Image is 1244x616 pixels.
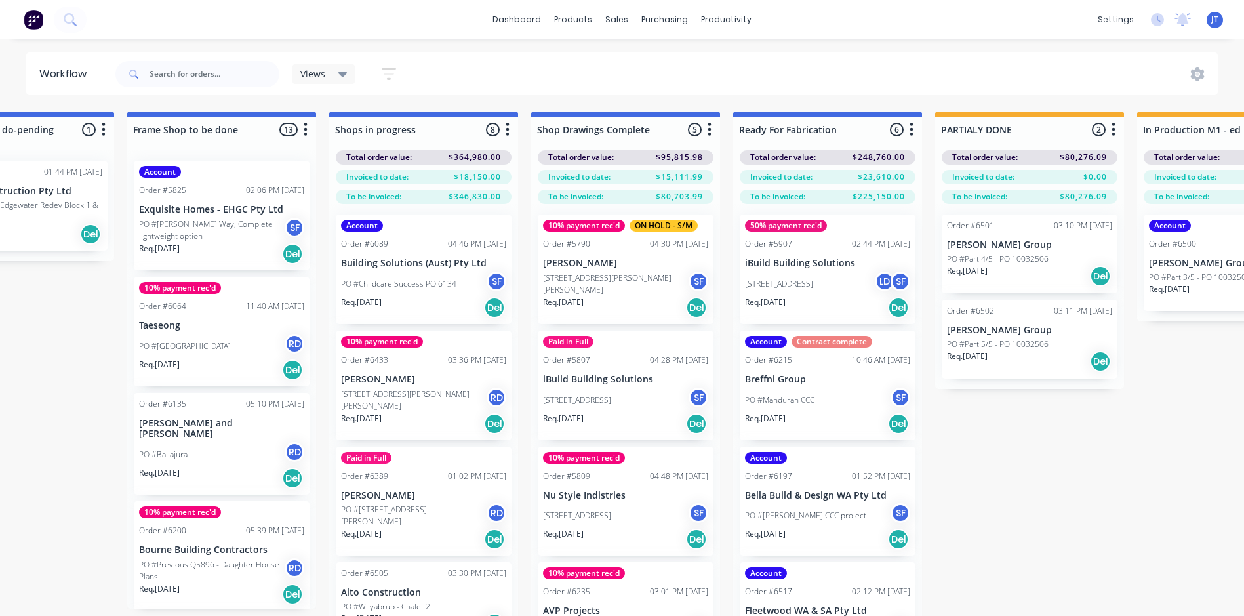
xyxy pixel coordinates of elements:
p: PO #[PERSON_NAME] CCC project [745,510,866,522]
div: purchasing [635,10,694,30]
div: AccountOrder #608904:46 PM [DATE]Building Solutions (Aust) Pty LtdPO #Childcare Success PO 6134SF... [336,215,512,324]
span: Total order value: [1154,152,1220,163]
div: 04:46 PM [DATE] [448,238,506,250]
p: PO #Part 5/5 - PO 10032506 [947,339,1049,350]
span: Total order value: [346,152,412,163]
div: 03:01 PM [DATE] [650,586,708,598]
div: Order #650203:11 PM [DATE][PERSON_NAME] GroupPO #Part 5/5 - PO 10032506Req.[DATE]Del [942,300,1117,379]
div: Del [686,529,707,550]
p: Req. [DATE] [341,297,382,308]
div: SF [689,388,708,407]
div: Del [282,584,303,605]
p: [PERSON_NAME] [543,258,708,269]
div: Order #6517 [745,586,792,598]
div: 50% payment rec'dOrder #590702:44 PM [DATE]iBuild Building Solutions[STREET_ADDRESS]LDSFReq.[DATE... [740,215,915,324]
p: iBuild Building Solutions [745,258,910,269]
p: Req. [DATE] [745,528,786,540]
div: Del [686,297,707,318]
div: Order #6501 [947,220,994,232]
p: [STREET_ADDRESS][PERSON_NAME][PERSON_NAME] [341,388,487,412]
span: Invoiced to date: [346,171,409,183]
div: 10% payment rec'd [139,506,221,518]
p: Req. [DATE] [745,413,786,424]
div: AccountOrder #619701:52 PM [DATE]Bella Build & Design WA Pty LtdPO #[PERSON_NAME] CCC projectSFRe... [740,447,915,556]
div: SF [285,218,304,237]
div: SF [689,503,708,523]
p: PO #[PERSON_NAME] Way, Complete lightweight option [139,218,285,242]
span: $80,276.09 [1060,191,1107,203]
div: 02:06 PM [DATE] [246,184,304,196]
p: Req. [DATE] [139,467,180,479]
div: settings [1091,10,1140,30]
p: [STREET_ADDRESS][PERSON_NAME][PERSON_NAME] [543,272,689,296]
p: [STREET_ADDRESS] [745,278,813,290]
div: 01:52 PM [DATE] [852,470,910,482]
div: Account [745,452,787,464]
p: Req. [DATE] [543,528,584,540]
p: Taeseong [139,320,304,331]
span: $248,760.00 [853,152,905,163]
p: PO #Part 4/5 - PO 10032506 [947,253,1049,265]
span: Total order value: [548,152,614,163]
p: Breffni Group [745,374,910,385]
span: To be invoiced: [1154,191,1209,203]
p: [PERSON_NAME] [341,490,506,501]
div: Order #5809 [543,470,590,482]
span: Invoiced to date: [1154,171,1216,183]
p: Req. [DATE] [543,297,584,308]
div: Order #5807 [543,354,590,366]
div: RD [285,558,304,578]
div: 04:28 PM [DATE] [650,354,708,366]
p: Req. [DATE] [341,413,382,424]
span: Invoiced to date: [548,171,611,183]
p: Req. [DATE] [139,583,180,595]
span: Invoiced to date: [750,171,813,183]
div: RD [487,503,506,523]
p: Bella Build & Design WA Pty Ltd [745,490,910,501]
div: 02:44 PM [DATE] [852,238,910,250]
div: Order #6089 [341,238,388,250]
div: Order #6500 [1149,238,1196,250]
p: Nu Style Indistries [543,490,708,501]
div: Order #6389 [341,470,388,482]
p: PO #Childcare Success PO 6134 [341,278,456,290]
p: [PERSON_NAME] Group [947,239,1112,251]
input: Search for orders... [150,61,279,87]
div: SF [689,272,708,291]
div: 10% payment rec'd [543,452,625,464]
div: 50% payment rec'd [745,220,827,232]
div: Order #5790 [543,238,590,250]
div: Account [745,336,787,348]
div: Order #6200 [139,525,186,537]
div: 10% payment rec'dOrder #643303:36 PM [DATE][PERSON_NAME][STREET_ADDRESS][PERSON_NAME][PERSON_NAME... [336,331,512,440]
span: $364,980.00 [449,152,501,163]
div: 04:48 PM [DATE] [650,470,708,482]
div: Account [341,220,383,232]
div: AccountOrder #582502:06 PM [DATE]Exquisite Homes - EHGC Pty LtdPO #[PERSON_NAME] Way, Complete li... [134,161,310,270]
p: Req. [DATE] [745,297,786,308]
div: LD [875,272,894,291]
div: Order #6064 [139,300,186,312]
span: $346,830.00 [449,191,501,203]
p: PO #[GEOGRAPHIC_DATA] [139,340,231,352]
p: iBuild Building Solutions [543,374,708,385]
div: 10% payment rec'dOrder #606411:40 AM [DATE]TaeseongPO #[GEOGRAPHIC_DATA]RDReq.[DATE]Del [134,277,310,386]
div: Del [484,297,505,318]
div: Order #6215 [745,354,792,366]
div: 01:44 PM [DATE] [44,166,102,178]
div: Order #6135 [139,398,186,410]
p: Req. [DATE] [139,359,180,371]
span: Views [300,67,325,81]
a: dashboard [486,10,548,30]
div: 10% payment rec'dON HOLD - S/MOrder #579004:30 PM [DATE][PERSON_NAME][STREET_ADDRESS][PERSON_NAME... [538,215,713,324]
p: [PERSON_NAME] [341,374,506,385]
span: $15,111.99 [656,171,703,183]
div: Order #6505 [341,567,388,579]
p: Exquisite Homes - EHGC Pty Ltd [139,204,304,215]
div: Paid in Full [341,452,391,464]
div: 11:40 AM [DATE] [246,300,304,312]
p: Req. [DATE] [947,350,988,362]
div: 01:02 PM [DATE] [448,470,506,482]
div: Del [282,243,303,264]
span: Invoiced to date: [952,171,1014,183]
